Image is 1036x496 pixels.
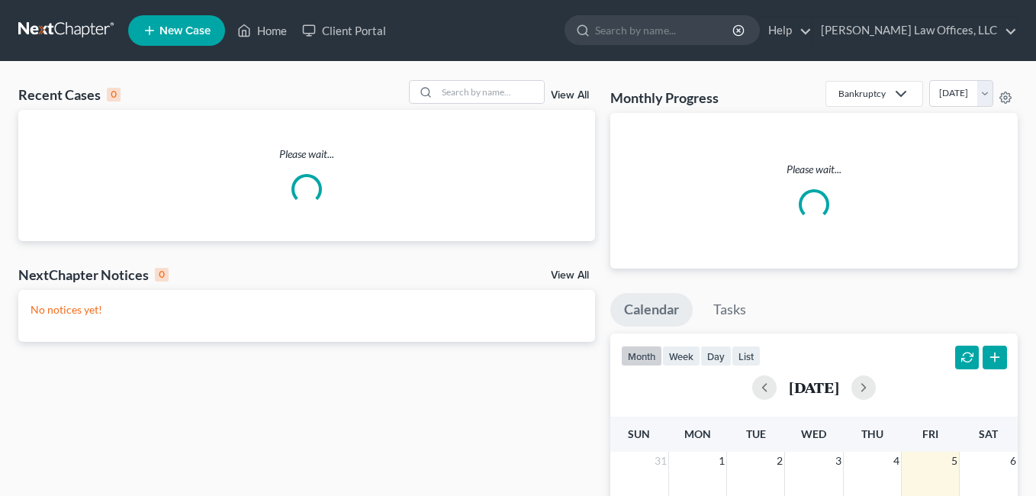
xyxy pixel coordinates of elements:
[551,90,589,101] a: View All
[18,147,595,162] p: Please wait...
[979,427,998,440] span: Sat
[834,452,843,470] span: 3
[621,346,662,366] button: month
[1009,452,1018,470] span: 6
[700,346,732,366] button: day
[801,427,826,440] span: Wed
[159,25,211,37] span: New Case
[746,427,766,440] span: Tue
[294,17,394,44] a: Client Portal
[31,302,583,317] p: No notices yet!
[922,427,938,440] span: Fri
[732,346,761,366] button: list
[107,88,121,101] div: 0
[950,452,959,470] span: 5
[861,427,883,440] span: Thu
[155,268,169,282] div: 0
[610,293,693,327] a: Calendar
[18,266,169,284] div: NextChapter Notices
[684,427,711,440] span: Mon
[775,452,784,470] span: 2
[662,346,700,366] button: week
[700,293,760,327] a: Tasks
[230,17,294,44] a: Home
[813,17,1017,44] a: [PERSON_NAME] Law Offices, LLC
[653,452,668,470] span: 31
[610,89,719,107] h3: Monthly Progress
[717,452,726,470] span: 1
[551,270,589,281] a: View All
[628,427,650,440] span: Sun
[761,17,812,44] a: Help
[623,162,1005,177] p: Please wait...
[18,85,121,104] div: Recent Cases
[838,87,886,100] div: Bankruptcy
[892,452,901,470] span: 4
[789,379,839,395] h2: [DATE]
[437,81,544,103] input: Search by name...
[595,16,735,44] input: Search by name...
